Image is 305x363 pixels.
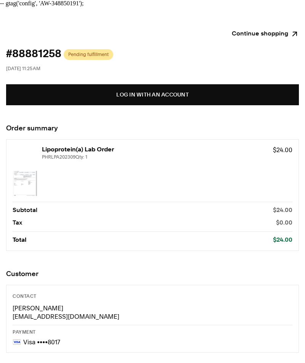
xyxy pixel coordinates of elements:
[13,304,63,312] span: [PERSON_NAME]
[68,51,109,58] span: Pending fulfillment
[273,206,292,215] p: $24.00
[273,236,292,244] p: $24.00
[13,313,119,320] span: [EMAIL_ADDRESS][DOMAIN_NAME]
[13,206,37,215] p: Subtotal
[6,270,299,279] h2: Customer
[13,236,26,244] p: Total
[13,330,36,335] span: Payment
[75,154,87,160] span: Qty: 1
[232,28,299,40] a: Continue shopping
[42,146,269,154] a: Lipoprotein(a) Lab Order
[6,48,61,61] span: #88881258
[13,219,22,227] p: Tax
[6,84,299,105] button: Log in with an account
[6,66,40,71] span: [DATE] 11:25 AM
[42,154,269,160] span: PHRLPA202309
[23,338,60,346] p: Visa ••••8017
[276,219,292,227] p: $0.00
[13,171,38,196] img: Lipoprotein(a) Lab Order
[6,124,299,133] h1: Order summary
[273,146,292,154] p: $24.00
[13,294,37,299] span: Contact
